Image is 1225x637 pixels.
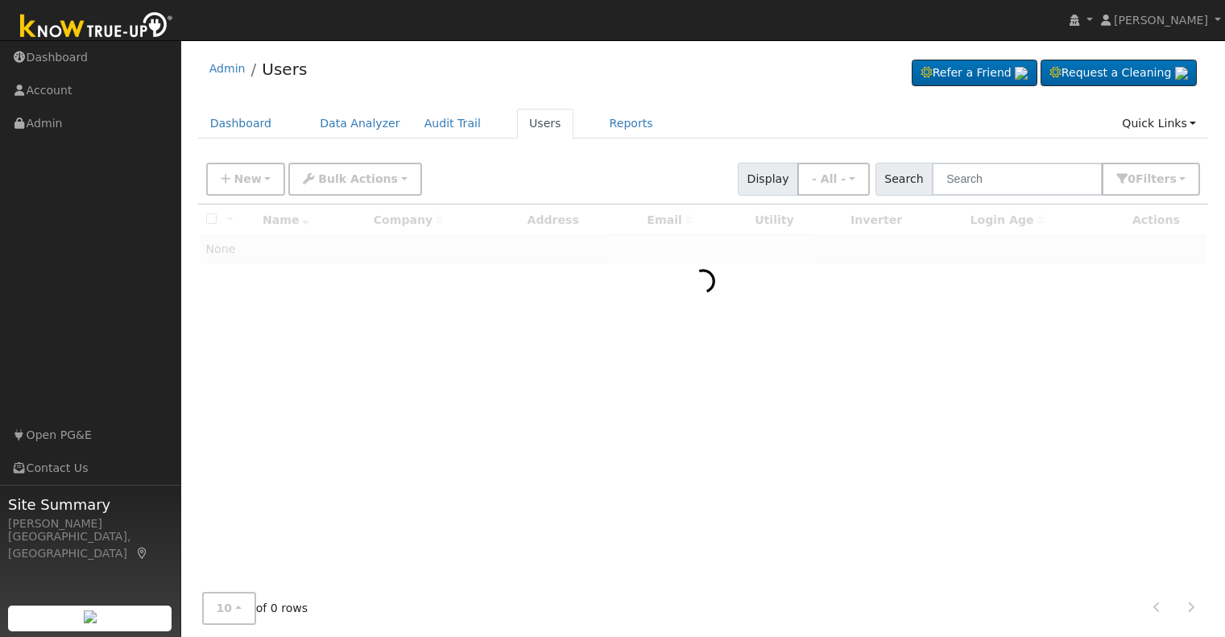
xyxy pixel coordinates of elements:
[308,109,412,139] a: Data Analyzer
[875,163,933,196] span: Search
[12,9,181,45] img: Know True-Up
[209,62,246,75] a: Admin
[1015,67,1028,80] img: retrieve
[412,109,493,139] a: Audit Trail
[517,109,573,139] a: Users
[932,163,1103,196] input: Search
[1114,14,1208,27] span: [PERSON_NAME]
[1175,67,1188,80] img: retrieve
[8,528,172,562] div: [GEOGRAPHIC_DATA], [GEOGRAPHIC_DATA]
[598,109,665,139] a: Reports
[135,547,150,560] a: Map
[84,610,97,623] img: retrieve
[202,592,256,625] button: 10
[288,163,421,196] button: Bulk Actions
[8,494,172,515] span: Site Summary
[1136,172,1177,185] span: Filter
[912,60,1037,87] a: Refer a Friend
[8,515,172,532] div: [PERSON_NAME]
[217,602,233,614] span: 10
[262,60,307,79] a: Users
[318,172,398,185] span: Bulk Actions
[1110,109,1208,139] a: Quick Links
[797,163,870,196] button: - All -
[738,163,798,196] span: Display
[234,172,261,185] span: New
[1102,163,1200,196] button: 0Filters
[198,109,284,139] a: Dashboard
[206,163,286,196] button: New
[202,592,308,625] span: of 0 rows
[1169,172,1176,185] span: s
[1041,60,1197,87] a: Request a Cleaning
